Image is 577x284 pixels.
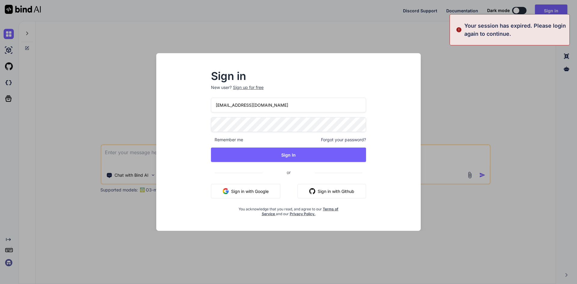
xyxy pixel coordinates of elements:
img: google [223,188,229,194]
button: Sign in with Github [298,184,366,198]
p: New user? [211,84,366,98]
img: github [309,188,315,194]
p: Your session has expired. Please login again to continue. [464,22,566,38]
img: alert [456,22,462,38]
h2: Sign in [211,71,366,81]
a: Privacy Policy. [290,212,316,216]
span: Remember me [211,137,243,143]
div: You acknowledge that you read, and agree to our and our [237,203,340,216]
button: Sign In [211,148,366,162]
input: Login or Email [211,98,366,112]
button: Sign in with Google [211,184,280,198]
span: or [263,165,315,180]
span: Forgot your password? [321,137,366,143]
div: Sign up for free [233,84,264,90]
a: Terms of Service [262,207,339,216]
